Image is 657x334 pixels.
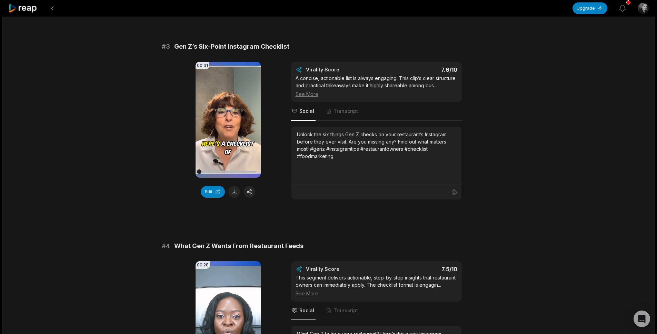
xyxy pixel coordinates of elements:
div: Virality Score [306,66,380,73]
span: Gen Z’s Six-Point Instagram Checklist [174,42,289,51]
div: A concise, actionable list is always engaging. This clip’s clear structure and practical takeaway... [296,75,457,98]
span: Transcript [334,108,358,115]
div: See More [296,290,457,297]
nav: Tabs [291,102,462,121]
span: What Gen Z Wants From Restaurant Feeds [174,241,303,251]
nav: Tabs [291,302,462,320]
div: Open Intercom Messenger [634,311,650,327]
video: Your browser does not support mp4 format. [196,62,261,178]
span: Social [299,108,314,115]
div: See More [296,90,457,98]
button: Edit [201,186,225,198]
span: Transcript [334,307,358,314]
div: 7.6 /10 [383,66,457,73]
div: 7.5 /10 [383,266,457,273]
div: Unlock the six things Gen Z checks on your restaurant’s Instagram before they ever visit. Are you... [297,131,456,160]
span: # 4 [162,241,170,251]
div: This segment delivers actionable, step-by-step insights that restaurant owners can immediately ap... [296,274,457,297]
button: Upgrade [573,2,607,14]
span: # 3 [162,42,170,51]
span: Social [299,307,314,314]
div: Virality Score [306,266,380,273]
